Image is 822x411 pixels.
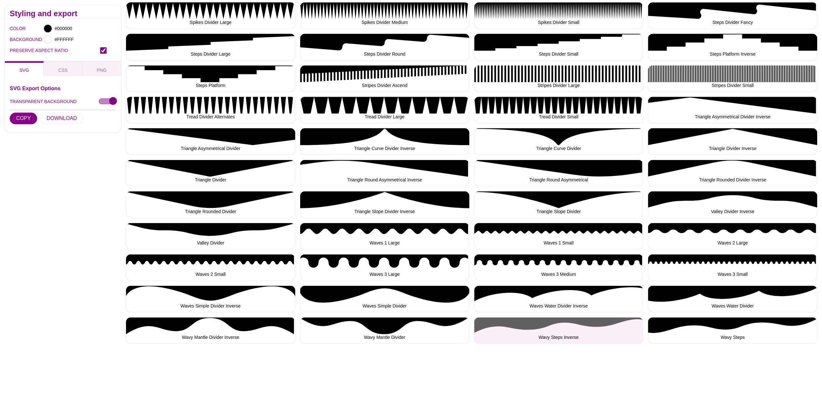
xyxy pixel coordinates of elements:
[648,97,817,123] button: Triangle Asymmetrical Divider Inverse
[10,25,18,33] label: COLOR
[10,98,77,106] label: TRANSPARENT BACKGROUND
[10,86,116,91] h3: SVG Export Options
[474,97,643,123] button: Tread Divider Small
[10,47,100,55] label: PRESERVE ASPECT RATIO
[10,36,18,44] label: BACKGROUND
[97,68,107,73] span: PNG
[474,65,643,92] button: Stripes Divider Large
[474,160,643,186] button: Triangle Round Asymmetrical
[474,2,643,29] button: Spikes Divider Small
[648,128,817,155] button: Triangle Divider Inverse
[40,113,83,124] button: DOWNLOAD
[474,317,643,344] button: Wavy Steps Inverse
[300,97,469,123] button: Tread Divider Large
[300,191,469,218] button: Triangle Slope Divider Inverse
[300,65,469,92] button: Stripes Divider Ascend
[648,2,817,29] button: Steps Divider Fancy
[126,65,295,92] button: Steps Platform
[126,317,295,344] button: Wavy Mantle Divider Inverse
[474,34,643,60] button: Steps Divider Small
[300,223,469,249] button: Waves 1 Large
[648,317,817,344] button: Wavy Steps
[10,113,37,124] button: COPY
[82,61,121,76] button: PNG
[648,286,817,312] button: Waves Water Divider
[300,317,469,344] button: Wavy Mantle Divider
[648,160,817,186] button: Triangle Rounded Divider Inverse
[126,254,295,281] button: Waves 2 Small
[10,11,116,16] h2: Styling and export
[474,223,643,249] button: Waves 1 Small
[300,160,469,186] button: Triangle Round Asymmetrical Inverse
[44,61,82,76] button: CSS
[126,286,295,312] button: Waves Simple Divider Inverse
[126,223,295,249] button: Valley Divider
[126,97,295,123] button: Tread Divider Alternates
[126,34,295,60] button: Steps Divider Large
[126,128,295,155] button: Triangle Asymmetrical Divider
[58,68,68,73] span: CSS
[648,65,817,92] button: Stripes Divider Small
[300,286,469,312] button: Waves Simple Divider
[648,254,817,281] button: Waves 3 Small
[126,2,295,29] button: Spikes Divider Large
[300,128,469,155] button: Triangle Curve Divider Inverse
[126,191,295,218] button: Triangle Rounded Divider
[474,254,643,281] button: Waves 3 Medium
[474,286,643,312] button: Waves Water Divider Inverse
[300,2,469,29] button: Spikes Divider Medium
[474,191,643,218] button: Triangle Slope Divider
[126,160,295,186] button: Triangle Divider
[300,254,469,281] button: Waves 3 Large
[648,191,817,218] button: Valley Divider Inverse
[648,223,817,249] button: Waves 2 Large
[300,34,469,60] button: Steps Divider Round
[648,34,817,60] button: Steps Platform Inverse
[474,128,643,155] button: Triangle Curve Divider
